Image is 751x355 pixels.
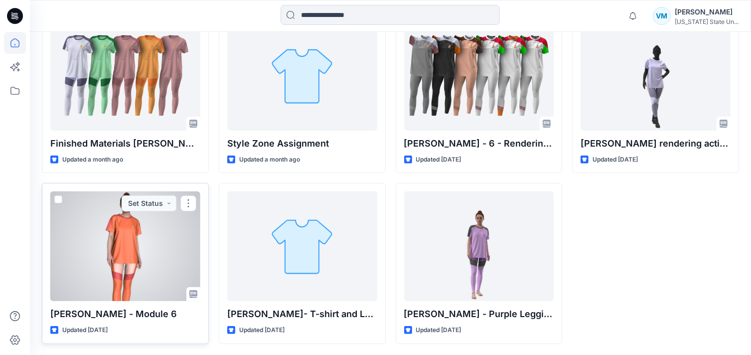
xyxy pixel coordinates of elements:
[404,307,554,321] p: [PERSON_NAME] - Purple Leggings & T-Shirt
[227,137,377,151] p: Style Zone Assignment
[50,191,200,301] a: Sarah Grove - Module 6
[227,191,377,301] a: Madelyn Campbell- T-shirt and Leggings
[50,21,200,131] a: Finished Materials Olivia
[404,137,554,151] p: [PERSON_NAME] - 6 - Rendering & Communication
[404,21,554,131] a: Oscar M - 6 - Rendering & Communication
[581,137,731,151] p: [PERSON_NAME] rendering activity [DATE]
[239,155,300,165] p: Updated a month ago
[581,21,731,131] a: La Huey rendering activity 12-3-24
[416,325,461,336] p: Updated [DATE]
[416,155,461,165] p: Updated [DATE]
[62,155,123,165] p: Updated a month ago
[50,137,200,151] p: Finished Materials [PERSON_NAME]
[653,7,671,25] div: VM
[239,325,285,336] p: Updated [DATE]
[227,21,377,131] a: Style Zone Assignment
[404,191,554,301] a: Olivia Napier - Purple Leggings & T-Shirt
[675,18,739,25] div: [US_STATE] State Un...
[675,6,739,18] div: [PERSON_NAME]
[50,307,200,321] p: [PERSON_NAME] - Module 6
[62,325,108,336] p: Updated [DATE]
[227,307,377,321] p: [PERSON_NAME]- T-shirt and Leggings
[593,155,638,165] p: Updated [DATE]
